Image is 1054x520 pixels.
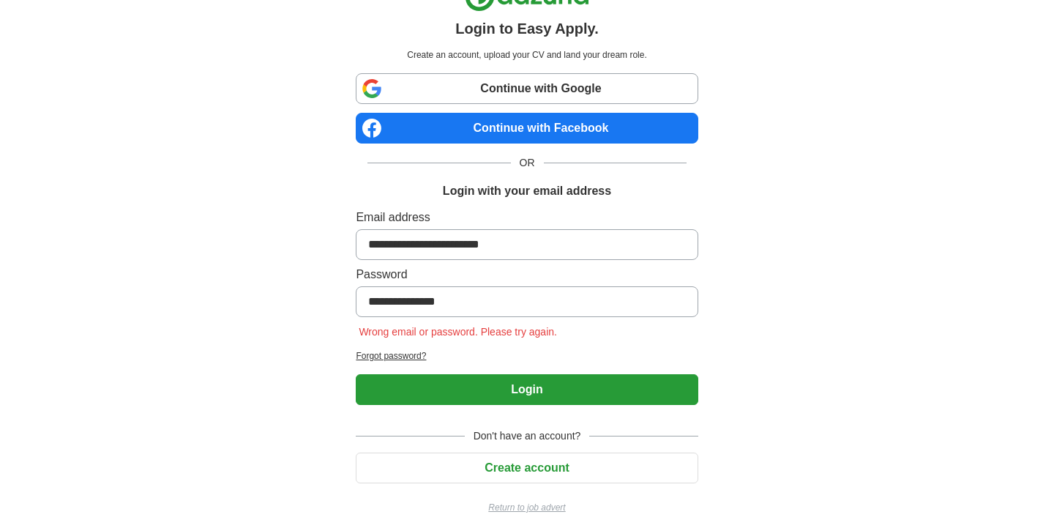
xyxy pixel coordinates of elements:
span: Wrong email or password. Please try again. [356,326,560,338]
a: Forgot password? [356,349,698,363]
span: Don't have an account? [465,428,590,444]
button: Create account [356,453,698,483]
span: OR [511,155,544,171]
button: Login [356,374,698,405]
a: Create account [356,461,698,474]
label: Password [356,266,698,283]
h1: Login to Easy Apply. [455,18,599,40]
a: Continue with Google [356,73,698,104]
label: Email address [356,209,698,226]
a: Continue with Facebook [356,113,698,144]
a: Return to job advert [356,501,698,514]
p: Create an account, upload your CV and land your dream role. [359,48,695,62]
h1: Login with your email address [443,182,611,200]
